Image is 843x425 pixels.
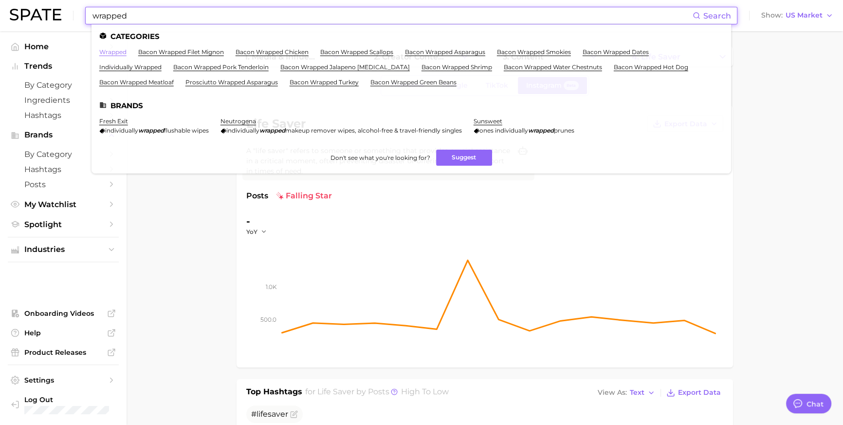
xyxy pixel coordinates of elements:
[266,283,277,290] tspan: 1.0k
[786,13,823,18] span: US Market
[138,48,224,56] a: bacon wrapped filet mignon
[260,316,276,323] tspan: 500.0
[99,32,723,40] li: Categories
[246,386,302,400] h1: Top Hashtags
[24,200,102,209] span: My Watchlist
[105,127,138,134] span: individually
[276,192,284,200] img: falling star
[8,162,119,177] a: Hashtags
[24,62,102,71] span: Trends
[8,392,119,417] a: Log out. Currently logged in with e-mail doyeon@spate.nyc.
[598,390,627,395] span: View As
[251,409,288,419] span: #
[220,117,256,125] a: neutrogena
[703,11,731,20] span: Search
[24,150,102,159] span: by Category
[185,78,278,86] a: prosciutto wrapped asparagus
[24,328,102,337] span: Help
[10,9,61,20] img: SPATE
[280,63,410,71] a: bacon wrapped jalapeno [MEDICAL_DATA]
[246,190,268,202] span: Posts
[24,245,102,254] span: Industries
[268,409,288,419] span: saver
[246,213,274,229] div: -
[285,127,462,134] span: makeup remover wipes, alcohol-free & travel-friendly singles
[8,93,119,108] a: Ingredients
[8,373,119,387] a: Settings
[138,127,164,134] em: wrapped
[528,127,554,134] em: wrapped
[583,48,649,56] a: bacon wrapped dates
[305,386,449,400] h2: for by Posts
[678,388,721,397] span: Export Data
[554,127,574,134] span: prunes
[24,111,102,120] span: Hashtags
[761,13,783,18] span: Show
[614,63,688,71] a: bacon wrapped hot dog
[8,128,119,142] button: Brands
[24,180,102,189] span: Posts
[436,150,492,166] button: Suggest
[8,108,119,123] a: Hashtags
[8,59,119,74] button: Trends
[24,165,102,174] span: Hashtags
[479,127,528,134] span: ones individually
[24,80,102,90] span: by Category
[8,242,119,257] button: Industries
[24,348,102,357] span: Product Releases
[259,127,285,134] em: wrapped
[24,220,102,229] span: Spotlight
[405,48,485,56] a: bacon wrapped asparagus
[8,345,119,360] a: Product Releases
[24,96,102,105] span: Ingredients
[401,387,449,396] span: high to low
[370,78,457,86] a: bacon wrapped green beans
[630,390,644,395] span: Text
[24,309,102,318] span: Onboarding Videos
[164,127,209,134] span: flushable wipes
[236,48,309,56] a: bacon wrapped chicken
[290,410,298,418] button: Flag as miscategorized or irrelevant
[504,63,602,71] a: bacon wrapped water chestnuts
[257,409,268,419] span: life
[8,147,119,162] a: by Category
[421,63,492,71] a: bacon wrapped shrimp
[8,326,119,340] a: Help
[8,177,119,192] a: Posts
[246,228,257,236] span: YoY
[24,376,102,385] span: Settings
[24,42,102,51] span: Home
[497,48,571,56] a: bacon wrapped smokies
[99,48,127,56] a: wrapped
[8,39,119,54] a: Home
[24,131,102,139] span: Brands
[8,77,119,93] a: by Category
[99,101,723,110] li: Brands
[8,217,119,232] a: Spotlight
[226,127,259,134] span: individually
[8,197,119,212] a: My Watchlist
[92,7,693,24] input: Search here for a brand, industry, or ingredient
[24,395,111,404] span: Log Out
[759,9,836,22] button: ShowUS Market
[99,63,162,71] a: individually wrapped
[276,190,332,202] span: falling star
[290,78,359,86] a: bacon wrapped turkey
[474,117,502,125] a: sunsweet
[330,154,430,161] span: Don't see what you're looking for?
[99,78,174,86] a: bacon wrapped meatloaf
[320,48,393,56] a: bacon wrapped scallops
[173,63,269,71] a: bacon wrapped pork tenderloin
[246,228,267,236] button: YoY
[595,386,658,399] button: View AsText
[8,306,119,321] a: Onboarding Videos
[99,117,128,125] a: fresh exit
[664,386,723,400] button: Export Data
[317,387,354,396] span: life saver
